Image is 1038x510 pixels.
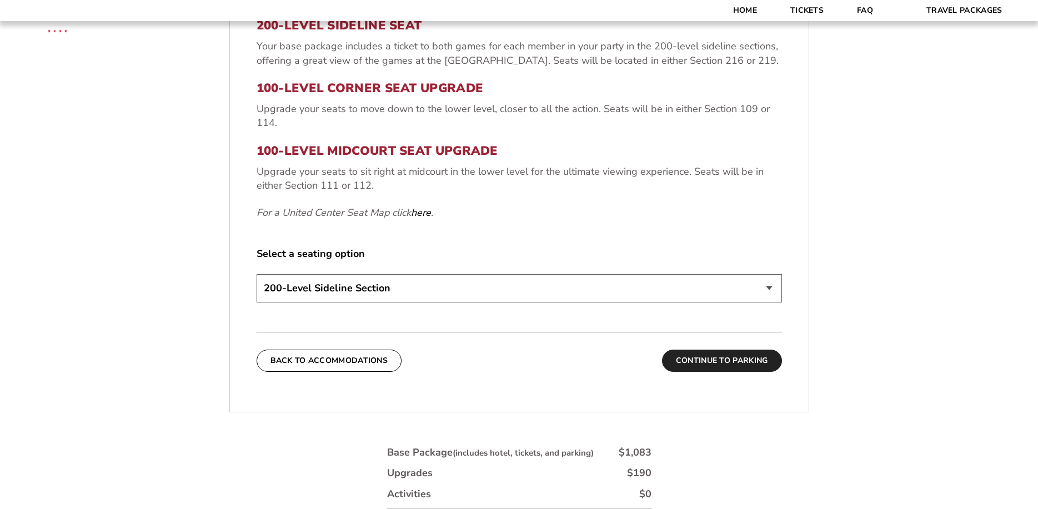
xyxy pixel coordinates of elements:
[662,350,782,372] button: Continue To Parking
[33,6,82,54] img: CBS Sports Thanksgiving Classic
[387,466,433,480] div: Upgrades
[619,446,651,459] div: $1,083
[387,487,431,501] div: Activities
[257,144,782,158] h3: 100-Level Midcourt Seat Upgrade
[257,18,782,33] h3: 200-Level Sideline Seat
[257,165,782,193] p: Upgrade your seats to sit right at midcourt in the lower level for the ultimate viewing experienc...
[387,446,594,459] div: Base Package
[257,350,402,372] button: Back To Accommodations
[627,466,651,480] div: $190
[257,81,782,95] h3: 100-Level Corner Seat Upgrade
[257,247,782,261] label: Select a seating option
[257,39,782,67] p: Your base package includes a ticket to both games for each member in your party in the 200-level ...
[257,206,433,219] em: For a United Center Seat Map click .
[453,447,594,458] small: (includes hotel, tickets, and parking)
[257,102,782,130] p: Upgrade your seats to move down to the lower level, closer to all the action. Seats will be in ei...
[411,206,431,220] a: here
[639,487,651,501] div: $0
